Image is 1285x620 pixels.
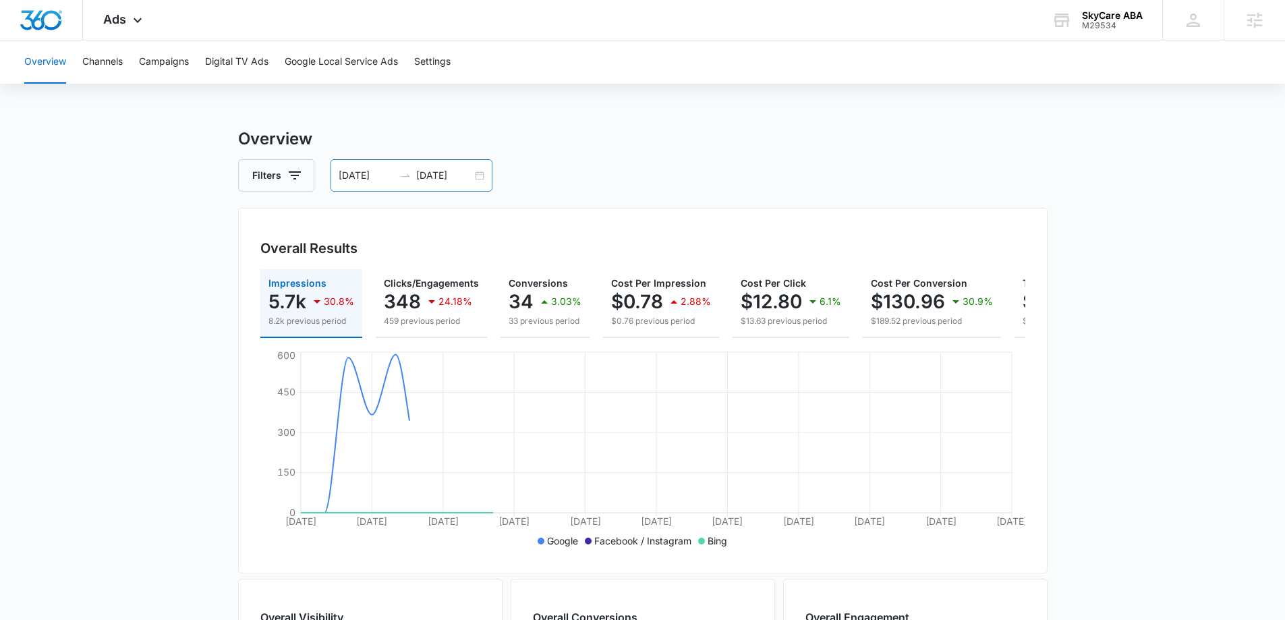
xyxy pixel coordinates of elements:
tspan: [DATE] [569,515,600,527]
p: 34 [509,291,534,312]
tspan: [DATE] [782,515,813,527]
p: 30.8% [324,297,354,306]
span: Cost Per Click [741,277,806,289]
button: Filters [238,159,314,192]
tspan: [DATE] [285,515,316,527]
button: Settings [414,40,451,84]
span: Clicks/Engagements [384,277,479,289]
div: account name [1082,10,1143,21]
p: 2.88% [681,297,711,306]
p: $12.80 [741,291,802,312]
p: $13.63 previous period [741,315,841,327]
p: 30.9% [963,297,993,306]
tspan: [DATE] [996,515,1027,527]
p: $189.52 previous period [871,315,993,327]
span: Conversions [509,277,568,289]
button: Digital TV Ads [205,40,268,84]
p: $6,254.10 previous period [1023,315,1166,327]
tspan: [DATE] [712,515,743,527]
p: $4,452.60 [1023,291,1118,312]
tspan: [DATE] [641,515,672,527]
tspan: 150 [277,466,295,478]
p: 459 previous period [384,315,479,327]
p: $0.78 [611,291,663,312]
span: swap-right [400,170,411,181]
span: Ads [103,12,126,26]
button: Overview [24,40,66,84]
p: Facebook / Instagram [594,534,691,548]
button: Channels [82,40,123,84]
tspan: [DATE] [854,515,885,527]
span: to [400,170,411,181]
p: $0.76 previous period [611,315,711,327]
tspan: 600 [277,349,295,361]
p: Bing [708,534,727,548]
p: Google [547,534,578,548]
p: 33 previous period [509,315,581,327]
p: 8.2k previous period [268,315,354,327]
p: $130.96 [871,291,945,312]
p: 24.18% [438,297,472,306]
button: Google Local Service Ads [285,40,398,84]
span: Total Spend [1023,277,1078,289]
h3: Overview [238,127,1048,151]
span: Impressions [268,277,326,289]
tspan: 0 [289,507,295,518]
input: End date [416,168,472,183]
p: 5.7k [268,291,306,312]
p: 348 [384,291,421,312]
tspan: 450 [277,386,295,397]
div: account id [1082,21,1143,30]
tspan: [DATE] [925,515,956,527]
tspan: [DATE] [427,515,458,527]
tspan: [DATE] [356,515,387,527]
p: 3.03% [551,297,581,306]
h3: Overall Results [260,238,358,258]
span: Cost Per Impression [611,277,706,289]
tspan: [DATE] [498,515,530,527]
span: Cost Per Conversion [871,277,967,289]
tspan: 300 [277,426,295,438]
button: Campaigns [139,40,189,84]
p: 6.1% [820,297,841,306]
input: Start date [339,168,395,183]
